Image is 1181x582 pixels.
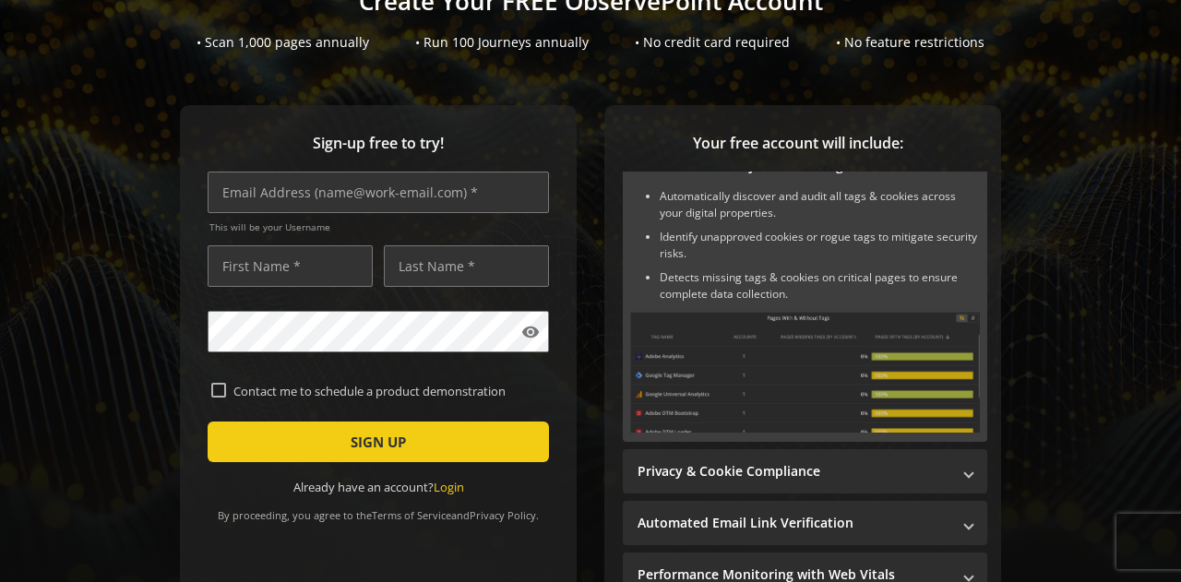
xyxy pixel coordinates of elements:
[635,33,790,52] div: • No credit card required
[623,133,973,154] span: Your free account will include:
[208,245,373,287] input: First Name *
[521,323,540,341] mat-icon: visibility
[638,462,950,481] mat-panel-title: Privacy & Cookie Compliance
[372,508,451,522] a: Terms of Service
[226,383,545,399] label: Contact me to schedule a product demonstration
[415,33,589,52] div: • Run 100 Journeys annually
[836,33,984,52] div: • No feature restrictions
[384,245,549,287] input: Last Name *
[208,133,549,154] span: Sign-up free to try!
[660,229,980,262] li: Identify unapproved cookies or rogue tags to mitigate security risks.
[623,188,987,442] div: Sitewide Inventory & Monitoring
[208,172,549,213] input: Email Address (name@work-email.com) *
[351,425,406,458] span: SIGN UP
[434,479,464,495] a: Login
[660,188,980,221] li: Automatically discover and audit all tags & cookies across your digital properties.
[623,449,987,493] mat-expansion-panel-header: Privacy & Cookie Compliance
[638,514,950,532] mat-panel-title: Automated Email Link Verification
[208,479,549,496] div: Already have an account?
[208,496,549,522] div: By proceeding, you agree to the and .
[197,33,369,52] div: • Scan 1,000 pages annually
[660,269,980,303] li: Detects missing tags & cookies on critical pages to ensure complete data collection.
[209,220,549,233] span: This will be your Username
[623,501,987,545] mat-expansion-panel-header: Automated Email Link Verification
[630,312,980,433] img: Sitewide Inventory & Monitoring
[208,422,549,462] button: SIGN UP
[470,508,536,522] a: Privacy Policy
